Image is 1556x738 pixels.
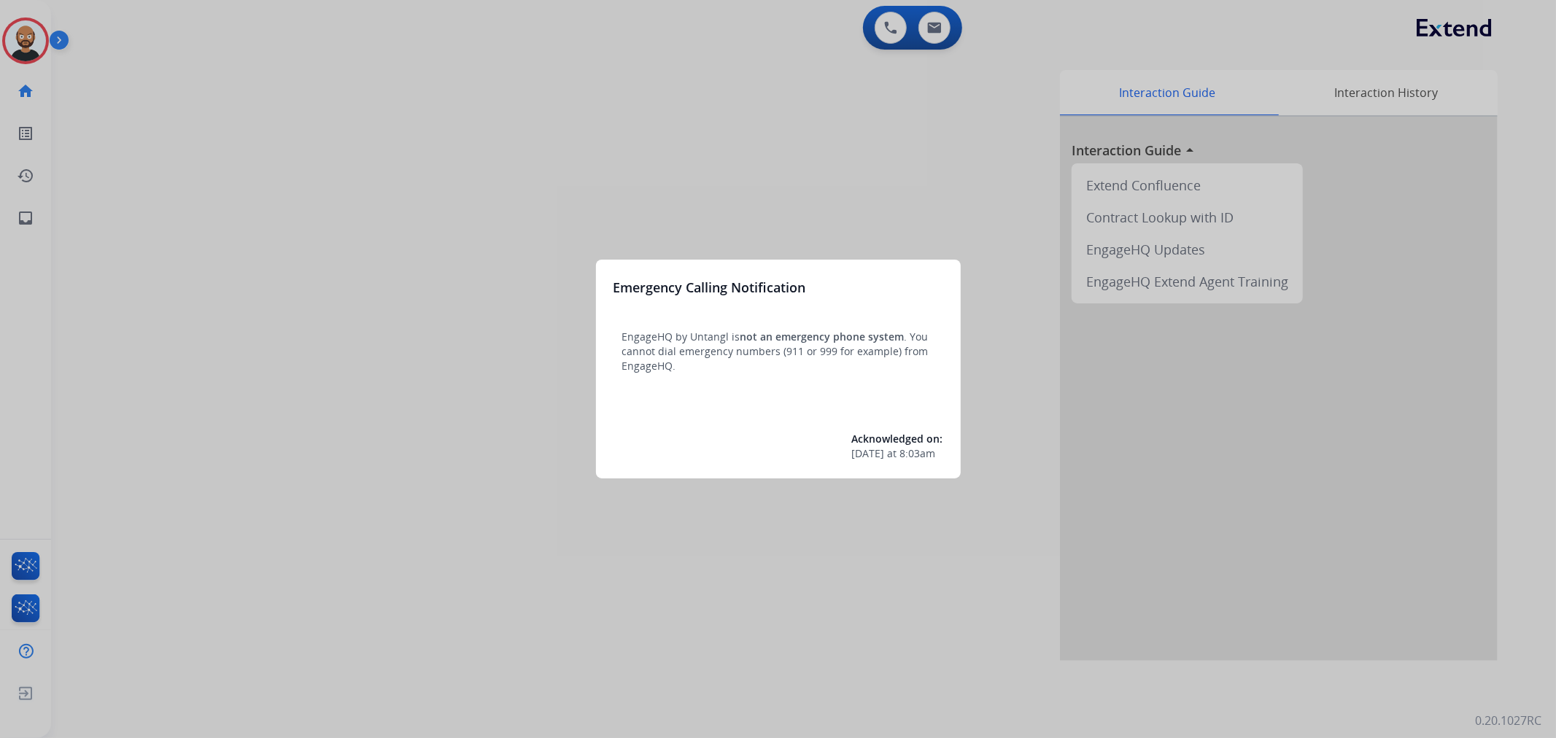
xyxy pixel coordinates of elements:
span: not an emergency phone system [740,330,905,343]
div: at [852,446,943,461]
h3: Emergency Calling Notification [614,277,806,298]
p: 0.20.1027RC [1475,712,1541,729]
span: 8:03am [900,446,936,461]
p: EngageHQ by Untangl is . You cannot dial emergency numbers (911 or 999 for example) from EngageHQ. [622,330,934,373]
span: Acknowledged on: [852,432,943,446]
span: [DATE] [852,446,885,461]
